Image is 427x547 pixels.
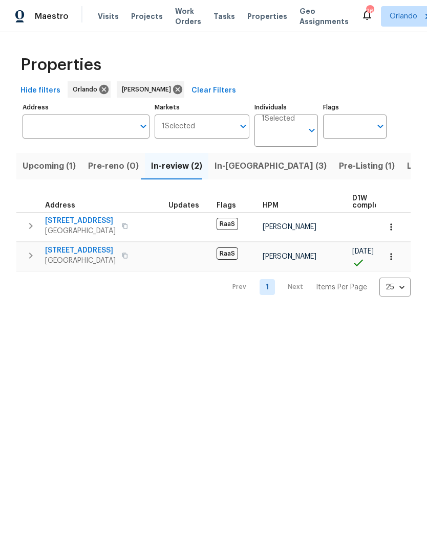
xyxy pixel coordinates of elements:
button: Open [236,119,250,133]
span: [GEOGRAPHIC_DATA] [45,226,116,236]
span: RaaS [217,247,238,260]
span: Geo Assignments [300,6,349,27]
span: Hide filters [20,84,60,97]
span: Flags [217,202,236,209]
span: 1 Selected [262,115,295,123]
div: 26 [366,6,373,16]
label: Markets [155,104,250,110]
span: Maestro [35,11,69,21]
span: Clear Filters [191,84,236,97]
span: Address [45,202,75,209]
button: Clear Filters [187,81,240,100]
div: [PERSON_NAME] [117,81,184,98]
span: In-[GEOGRAPHIC_DATA] (3) [215,159,327,173]
span: [PERSON_NAME] [263,253,316,260]
span: [GEOGRAPHIC_DATA] [45,256,116,266]
p: Items Per Page [316,282,367,292]
span: Properties [247,11,287,21]
span: Pre-reno (0) [88,159,139,173]
a: Goto page 1 [260,279,275,295]
span: Work Orders [175,6,201,27]
span: Tasks [214,13,235,20]
span: [STREET_ADDRESS] [45,245,116,256]
span: [STREET_ADDRESS] [45,216,116,226]
span: Updates [168,202,199,209]
span: Pre-Listing (1) [339,159,395,173]
label: Address [23,104,150,110]
span: Properties [20,60,101,70]
nav: Pagination Navigation [223,278,411,297]
label: Flags [323,104,387,110]
div: 25 [379,274,411,301]
span: Visits [98,11,119,21]
span: Orlando [73,84,101,95]
span: Upcoming (1) [23,159,76,173]
span: Projects [131,11,163,21]
span: 1 Selected [162,122,195,131]
span: [PERSON_NAME] [122,84,175,95]
button: Open [373,119,388,133]
span: RaaS [217,218,238,230]
span: [DATE] [352,248,374,255]
span: In-review (2) [151,159,202,173]
div: Orlando [68,81,111,98]
span: [PERSON_NAME] [263,223,316,231]
button: Hide filters [16,81,65,100]
button: Open [136,119,151,133]
span: Orlando [390,11,417,21]
label: Individuals [254,104,318,110]
span: D1W complete [352,195,387,209]
button: Open [305,123,319,138]
span: HPM [263,202,279,209]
